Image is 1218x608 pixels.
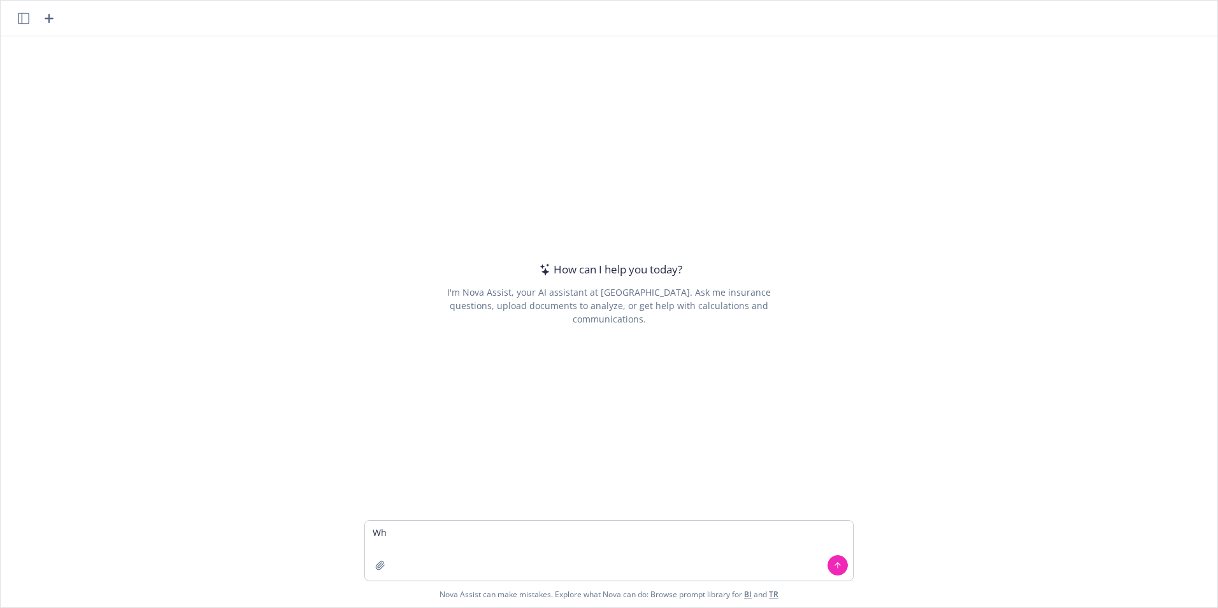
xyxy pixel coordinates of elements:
[6,581,1212,607] span: Nova Assist can make mistakes. Explore what Nova can do: Browse prompt library for and
[744,589,752,600] a: BI
[429,286,788,326] div: I'm Nova Assist, your AI assistant at [GEOGRAPHIC_DATA]. Ask me insurance questions, upload docum...
[536,261,682,278] div: How can I help you today?
[769,589,778,600] a: TR
[365,521,853,581] textarea: Wh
